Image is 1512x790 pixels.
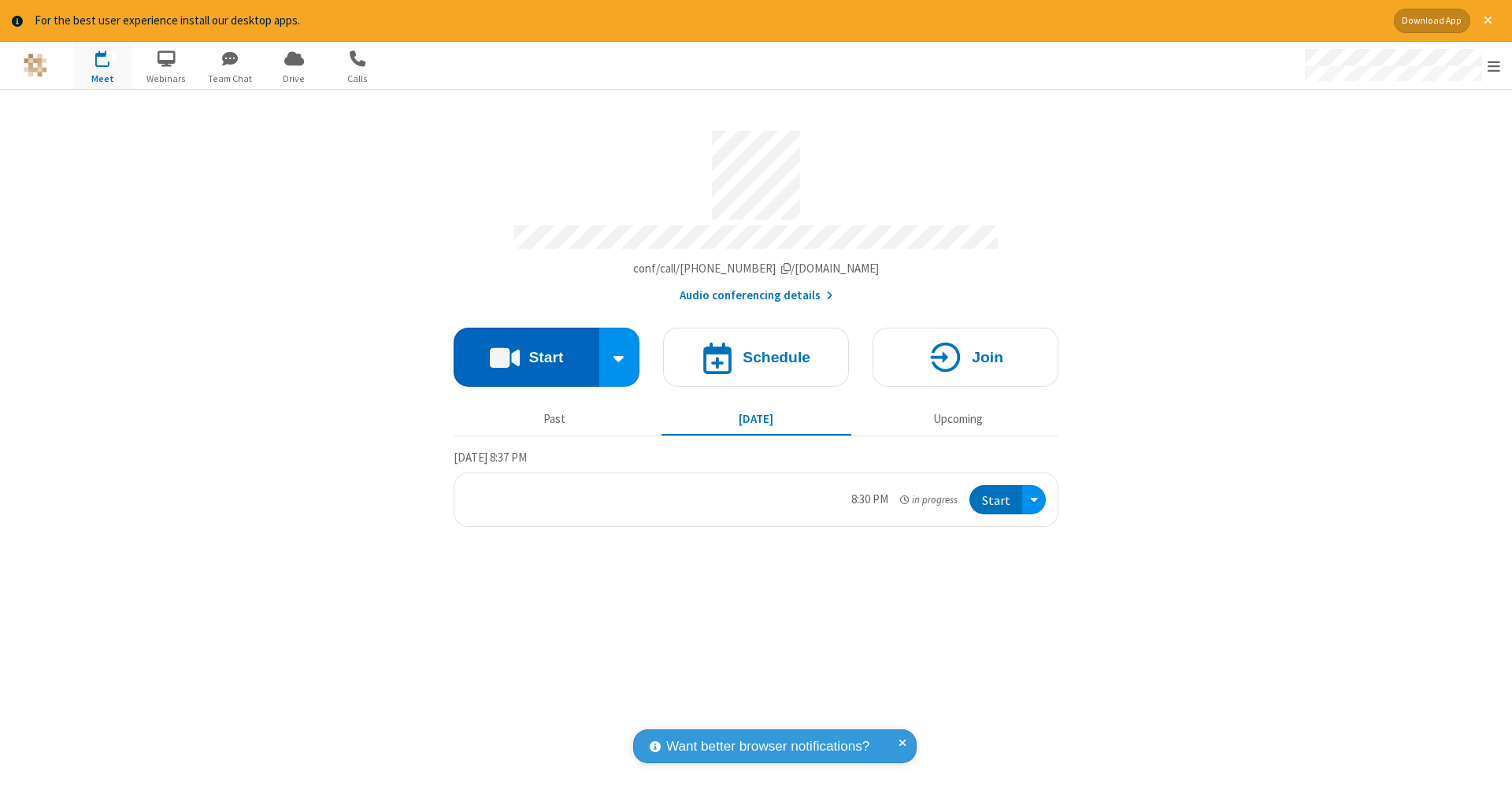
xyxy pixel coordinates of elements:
div: Open menu [1290,42,1512,89]
button: Logo [6,42,65,89]
div: 8:30 PM [851,491,888,509]
span: Drive [265,72,324,86]
h4: Schedule [743,350,810,365]
img: QA Selenium DO NOT DELETE OR CHANGE [24,54,47,77]
span: Team Chat [201,72,260,86]
span: Want better browser notifications? [666,736,869,757]
button: Past [460,405,650,435]
button: Audio conferencing details [680,287,833,305]
button: Start [454,328,599,387]
button: Copy my meeting room linkCopy my meeting room link [633,260,880,278]
button: Join [873,328,1058,387]
span: Webinars [137,72,196,86]
h4: Start [528,350,563,365]
span: Meet [73,72,132,86]
div: 1 [106,50,117,62]
section: Account details [454,119,1058,304]
button: Download App [1394,9,1470,33]
span: Copy my meeting room link [633,261,880,276]
button: Schedule [663,328,849,387]
div: Start conference options [599,328,640,387]
em: in progress [900,492,958,507]
button: Start [969,485,1022,514]
button: Close alert [1476,9,1500,33]
div: Open menu [1022,485,1046,514]
button: Upcoming [863,405,1053,435]
span: Calls [328,72,387,86]
h4: Join [972,350,1003,365]
section: Today's Meetings [454,448,1058,527]
span: [DATE] 8:37 PM [454,450,527,465]
button: [DATE] [661,405,851,435]
div: For the best user experience install our desktop apps. [35,12,1382,30]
